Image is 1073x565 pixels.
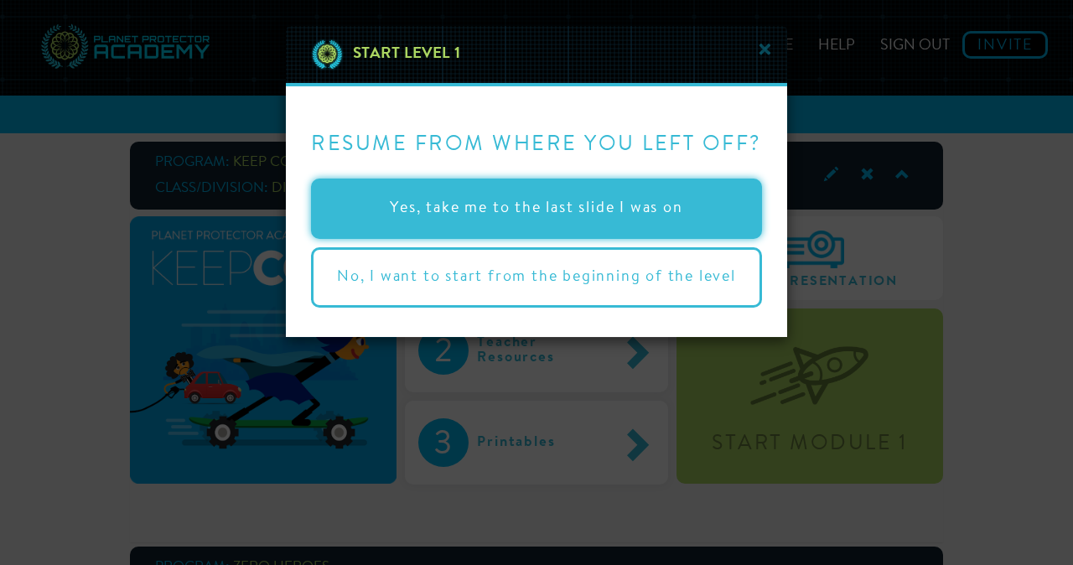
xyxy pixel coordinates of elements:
span: × [755,37,775,69]
button: No, I want to start from the beginning of the level [311,247,762,308]
div: Close [286,26,787,86]
h4: Start Level 1 [345,39,460,70]
button: Yes, take me to the last slide I was on [311,179,762,239]
h3: Resume from where you left off? [311,111,762,174]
